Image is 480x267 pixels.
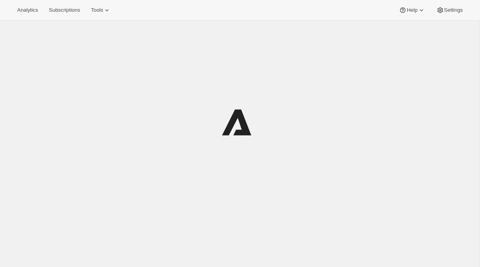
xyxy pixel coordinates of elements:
button: Tools [86,5,116,16]
button: Analytics [12,5,43,16]
button: Subscriptions [44,5,85,16]
span: Subscriptions [49,7,80,13]
span: Help [407,7,417,13]
span: Analytics [17,7,38,13]
button: Settings [432,5,468,16]
span: Settings [444,7,463,13]
button: Help [394,5,430,16]
span: Tools [91,7,103,13]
